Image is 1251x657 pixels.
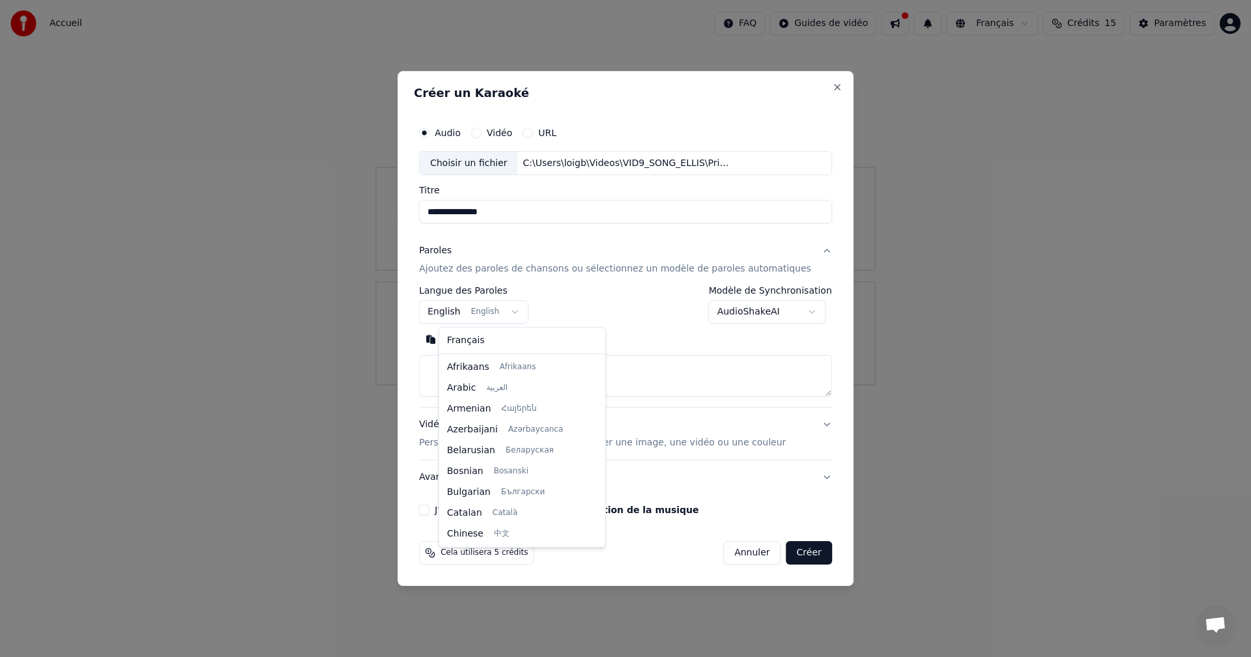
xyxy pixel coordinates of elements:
span: Azərbaycanca [508,425,563,435]
span: Catalan [447,507,482,520]
span: Afrikaans [447,361,489,374]
span: Chinese [447,527,483,540]
span: العربية [486,383,508,393]
span: 中文 [494,529,510,539]
span: Català [493,508,517,518]
span: Հայերեն [502,404,537,414]
span: Armenian [447,402,491,415]
span: Afrikaans [500,362,536,372]
span: Bosanski [494,466,528,477]
span: Arabic [447,382,476,395]
span: Azerbaijani [447,423,498,436]
span: Bulgarian [447,486,491,499]
span: Беларуская [506,445,554,456]
span: Български [501,487,545,497]
span: Belarusian [447,444,495,457]
span: Bosnian [447,465,483,478]
span: Français [447,334,485,347]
